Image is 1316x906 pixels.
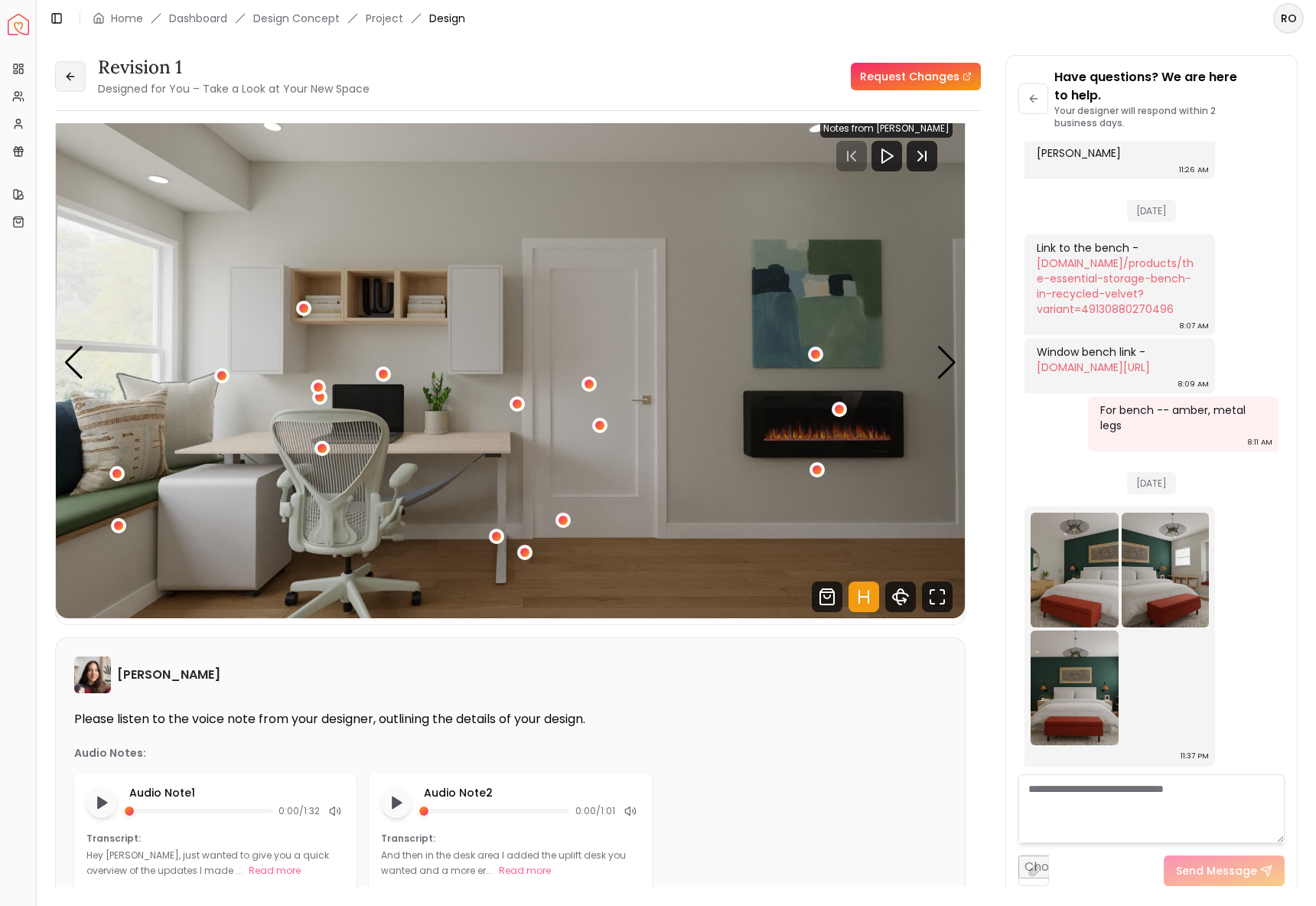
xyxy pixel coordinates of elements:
span: [DATE] [1127,472,1176,494]
button: Play audio note [381,787,412,818]
a: Spacejoy [8,14,29,35]
a: Project [366,11,403,26]
div: 4 / 5 [56,107,965,618]
button: RO [1273,3,1304,34]
p: Audio Notes: [74,745,146,761]
p: Transcript: [86,833,344,845]
p: Have questions? We are here to help. [1054,68,1285,105]
h3: Revision 1 [98,55,370,80]
div: Carousel [56,107,965,618]
svg: Next Track [907,141,937,171]
div: Window bench link - [1037,344,1200,375]
p: Audio Note 2 [424,785,639,800]
div: 8:09 AM [1178,376,1209,392]
svg: 360 View [885,582,916,612]
a: Request Changes [851,63,981,90]
h6: [PERSON_NAME] [117,666,220,684]
a: Home [111,11,143,26]
p: Your designer will respond within 2 business days. [1054,105,1285,129]
div: 11:26 AM [1179,162,1209,178]
div: 8:11 AM [1247,435,1272,450]
div: 8:07 AM [1179,318,1209,334]
p: Transcript: [381,833,639,845]
img: Chat Image [1031,513,1119,627]
img: Chat Image [1031,631,1119,745]
p: And then in the desk area I added the uplift desk you wanted and a more er... [381,849,626,877]
span: RO [1275,5,1302,32]
img: Chat Image [1122,513,1210,627]
button: Play audio note [86,787,117,818]
a: [DOMAIN_NAME]/products/the-essential-storage-bench-in-recycled-velvet?variant=49130880270496 [1037,256,1194,317]
img: Spacejoy Logo [8,14,29,35]
img: Design Render 1 [56,107,965,618]
li: Design Concept [253,11,340,26]
button: Read more [499,863,551,878]
a: [DOMAIN_NAME][URL] [1037,360,1150,375]
div: Previous slide [64,346,84,380]
svg: Fullscreen [922,582,953,612]
span: Design [429,11,465,26]
nav: breadcrumb [93,11,465,26]
p: Audio Note 1 [129,785,344,800]
svg: Hotspots Toggle [849,582,879,612]
svg: Play [878,147,896,165]
svg: Shop Products from this design [812,582,842,612]
div: Mute audio [621,802,640,820]
div: For bench -- amber, metal legs [1100,402,1263,433]
span: 0:00 / 1:01 [575,805,615,817]
button: Read more [249,863,301,878]
p: Please listen to the voice note from your designer, outlining the details of your design. [74,712,946,727]
div: 11:37 PM [1181,748,1209,764]
div: Link to the bench - [1037,240,1200,317]
p: Hey [PERSON_NAME], just wanted to give you a quick overview of the updates I made ... [86,849,329,877]
div: Mute audio [326,802,344,820]
a: Dashboard [169,11,227,26]
span: 0:00 / 1:32 [279,805,320,817]
img: Maria Castillero [74,657,111,693]
div: Next slide [937,346,957,380]
small: Designed for You – Take a Look at Your New Space [98,81,370,96]
span: [DATE] [1127,200,1176,222]
div: Notes from [PERSON_NAME] [820,119,953,138]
